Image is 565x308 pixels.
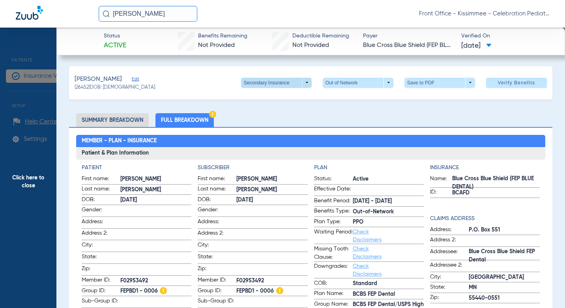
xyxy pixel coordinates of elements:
[103,10,110,17] img: Search Icon
[276,287,283,294] img: Hazard
[314,207,353,217] span: Benefits Type:
[82,164,191,172] h4: Patient
[198,206,236,217] span: Gender:
[236,196,307,204] span: [DATE]
[353,280,424,288] span: Standard
[82,241,120,252] span: City:
[314,279,353,289] span: COB:
[82,287,120,296] span: Group ID:
[82,253,120,263] span: State:
[198,32,247,40] span: Benefits Remaining
[452,189,540,197] span: BCAFD
[469,226,540,234] span: P.O. Box 551
[323,78,393,88] button: Out of Network
[526,270,565,308] iframe: Chat Widget
[99,6,197,22] input: Search for patients
[430,248,469,260] span: Addressee:
[419,10,549,18] span: Front Office - Kissimmee - Celebration Pediatric Dentistry
[404,78,475,88] button: Save to PDF
[75,75,122,84] span: [PERSON_NAME]
[314,197,353,206] span: Benefit Period:
[236,175,307,183] span: [PERSON_NAME]
[16,6,43,20] img: Zuub Logo
[363,41,454,50] span: Blue Cross Blue Shield (FEP BLUE DENTAL)
[75,84,155,91] span: (26452) DOB: [DEMOGRAPHIC_DATA]
[82,206,120,217] span: Gender:
[353,208,424,216] span: Out-of-Network
[120,196,191,204] span: [DATE]
[314,218,353,227] span: Plan Type:
[292,42,329,49] span: Not Provided
[82,229,120,240] span: Address 2:
[198,297,236,308] span: Sub-Group ID:
[120,175,191,183] span: [PERSON_NAME]
[198,265,236,275] span: Zip:
[82,218,120,228] span: Address:
[104,32,126,40] span: Status
[120,186,191,194] span: [PERSON_NAME]
[353,229,382,243] a: Check Disclaimers
[76,113,149,127] li: Summary Breakdown
[209,111,216,118] img: Hazard
[198,253,236,263] span: State:
[198,287,236,296] span: Group ID:
[430,175,452,187] span: Name:
[82,196,120,205] span: DOB:
[314,185,353,196] span: Effective Date:
[76,135,545,147] h2: Member - Plan - Insurance
[198,241,236,252] span: City:
[430,261,469,272] span: Addressee 2:
[198,196,236,205] span: DOB:
[314,164,424,172] h4: Plan
[430,236,469,246] span: Address 2:
[314,228,353,244] span: Waiting Period:
[198,175,236,184] span: First name:
[104,41,126,50] span: Active
[155,113,214,127] li: Full Breakdown
[314,262,353,278] span: Downgrades:
[198,185,236,194] span: Last name:
[353,197,424,205] span: [DATE] - [DATE]
[241,78,312,88] button: Secondary Insurance
[82,297,120,308] span: Sub-Group ID:
[430,283,469,293] span: State:
[198,42,235,49] span: Not Provided
[469,284,540,292] span: MN
[430,164,540,172] h4: Insurance
[469,252,540,260] span: Blue Cross Blue Shield FEP Dental
[430,226,469,235] span: Address:
[198,229,236,240] span: Address 2:
[160,287,167,294] img: Hazard
[353,290,424,299] span: BCBS FEP Dental
[486,78,547,88] button: Verify Benefits
[469,273,540,282] span: [GEOGRAPHIC_DATA]
[469,294,540,302] span: 55440-0551
[353,263,382,277] a: Check Disclaimers
[132,77,139,84] span: Edit
[198,276,236,286] span: Member ID:
[353,218,424,226] span: PPO
[430,273,469,282] span: City:
[236,277,307,285] span: F02953492
[236,287,307,295] span: FEPBD1 - 0006
[363,32,454,40] span: Payer
[120,287,191,295] span: FEPBD1 - 0006
[82,175,120,184] span: First name:
[314,245,353,261] span: Missing Tooth Clause:
[430,215,540,223] h4: Claims Address
[198,218,236,228] span: Address:
[292,32,349,40] span: Deductible Remaining
[461,41,492,51] span: [DATE]
[314,289,353,299] span: Plan Name:
[430,293,469,303] span: Zip:
[198,164,307,172] h4: Subscriber
[236,186,307,194] span: [PERSON_NAME]
[353,175,424,183] span: Active
[461,32,552,40] span: Verified On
